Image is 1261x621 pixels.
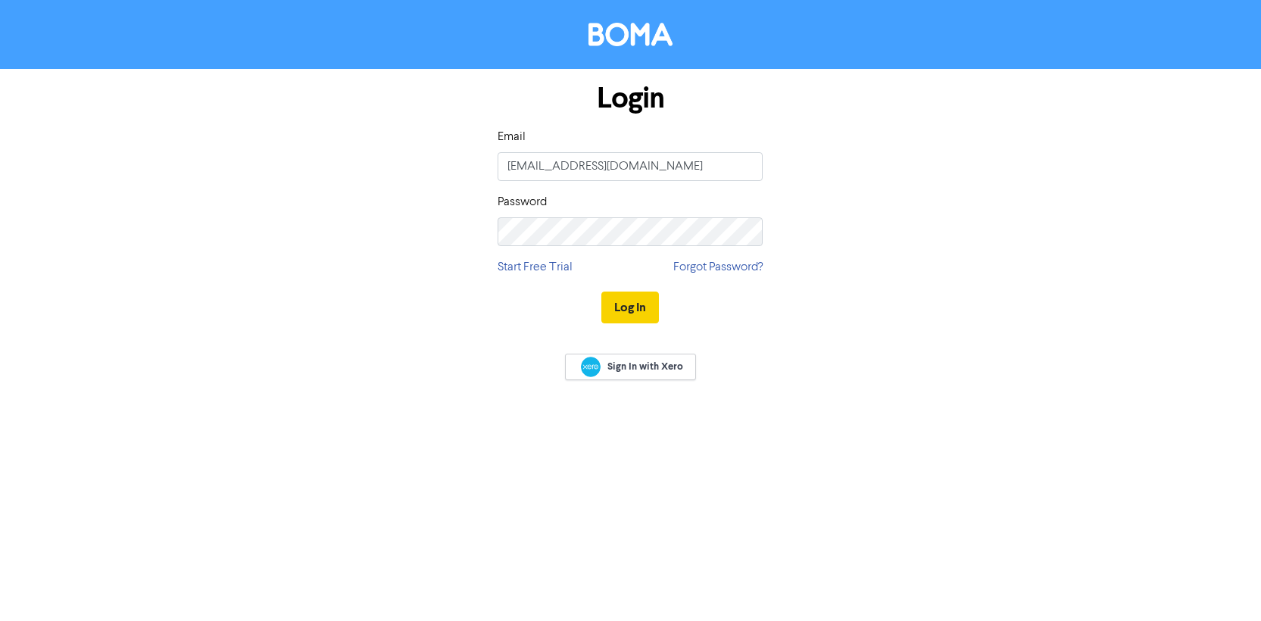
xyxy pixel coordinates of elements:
img: BOMA Logo [588,23,673,46]
a: Start Free Trial [498,258,573,276]
a: Sign In with Xero [565,354,695,380]
label: Password [498,193,547,211]
button: Log In [601,292,659,323]
span: Sign In with Xero [607,360,683,373]
label: Email [498,128,526,146]
img: Xero logo [581,357,601,377]
iframe: Chat Widget [1185,548,1261,621]
h1: Login [498,81,763,116]
a: Forgot Password? [673,258,763,276]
